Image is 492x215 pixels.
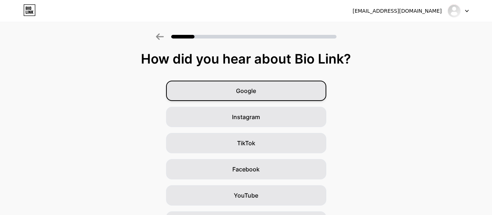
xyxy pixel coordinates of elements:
[232,113,260,121] span: Instagram
[234,191,258,200] span: YouTube
[236,86,256,95] span: Google
[237,139,255,147] span: TikTok
[353,7,442,15] div: [EMAIL_ADDRESS][DOMAIN_NAME]
[232,165,260,174] span: Facebook
[447,4,461,18] img: repairingservice
[4,52,488,66] div: How did you hear about Bio Link?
